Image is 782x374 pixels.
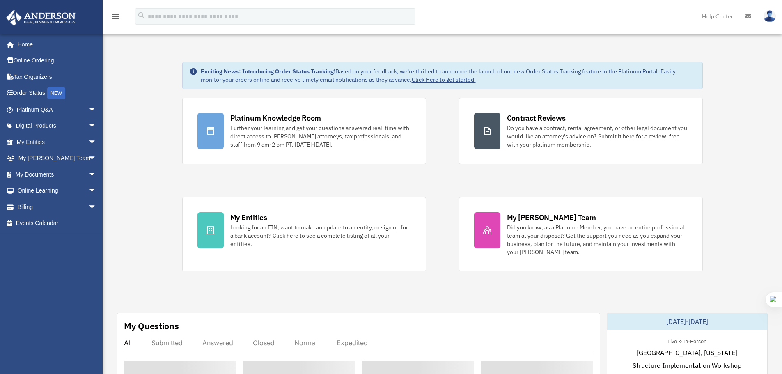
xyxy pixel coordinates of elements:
i: menu [111,11,121,21]
div: Based on your feedback, we're thrilled to announce the launch of our new Order Status Tracking fe... [201,67,696,84]
a: My Documentsarrow_drop_down [6,166,109,183]
div: Closed [253,339,275,347]
a: Click Here to get started! [412,76,476,83]
div: Platinum Knowledge Room [230,113,321,123]
a: Contract Reviews Do you have a contract, rental agreement, or other legal document you would like... [459,98,703,164]
a: Digital Productsarrow_drop_down [6,118,109,134]
a: My [PERSON_NAME] Team Did you know, as a Platinum Member, you have an entire professional team at... [459,197,703,271]
div: All [124,339,132,347]
a: Online Ordering [6,53,109,69]
span: arrow_drop_down [88,166,105,183]
span: arrow_drop_down [88,183,105,200]
div: Submitted [151,339,183,347]
div: My Entities [230,212,267,223]
span: arrow_drop_down [88,150,105,167]
div: Do you have a contract, rental agreement, or other legal document you would like an attorney's ad... [507,124,688,149]
div: Answered [202,339,233,347]
img: Anderson Advisors Platinum Portal [4,10,78,26]
div: NEW [47,87,65,99]
a: Online Learningarrow_drop_down [6,183,109,199]
div: Did you know, as a Platinum Member, you have an entire professional team at your disposal? Get th... [507,223,688,256]
strong: Exciting News: Introducing Order Status Tracking! [201,68,335,75]
a: Home [6,36,105,53]
span: arrow_drop_down [88,101,105,118]
a: Platinum Knowledge Room Further your learning and get your questions answered real-time with dire... [182,98,426,164]
div: [DATE]-[DATE] [607,313,767,330]
div: Further your learning and get your questions answered real-time with direct access to [PERSON_NAM... [230,124,411,149]
span: arrow_drop_down [88,199,105,216]
div: Looking for an EIN, want to make an update to an entity, or sign up for a bank account? Click her... [230,223,411,248]
span: arrow_drop_down [88,134,105,151]
span: arrow_drop_down [88,118,105,135]
span: [GEOGRAPHIC_DATA], [US_STATE] [637,348,737,358]
span: Structure Implementation Workshop [633,360,741,370]
a: Platinum Q&Aarrow_drop_down [6,101,109,118]
div: Expedited [337,339,368,347]
a: Tax Organizers [6,69,109,85]
a: My [PERSON_NAME] Teamarrow_drop_down [6,150,109,167]
a: Events Calendar [6,215,109,232]
a: Billingarrow_drop_down [6,199,109,215]
a: My Entitiesarrow_drop_down [6,134,109,150]
a: Order StatusNEW [6,85,109,102]
i: search [137,11,146,20]
div: Live & In-Person [661,336,713,345]
a: menu [111,14,121,21]
img: User Pic [764,10,776,22]
div: My Questions [124,320,179,332]
div: My [PERSON_NAME] Team [507,212,596,223]
div: Normal [294,339,317,347]
a: My Entities Looking for an EIN, want to make an update to an entity, or sign up for a bank accoun... [182,197,426,271]
div: Contract Reviews [507,113,566,123]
